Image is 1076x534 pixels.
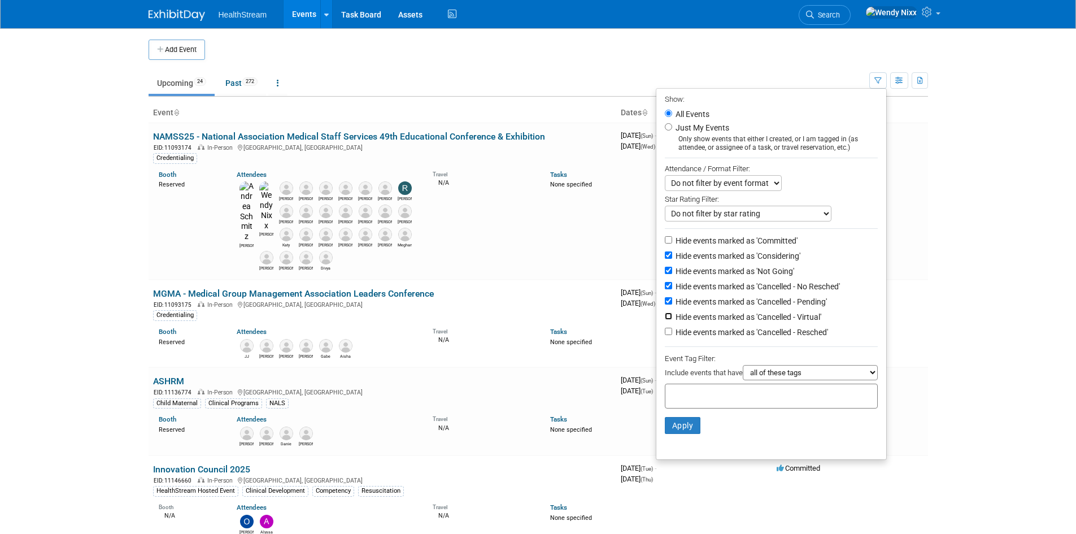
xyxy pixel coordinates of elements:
[260,339,273,353] img: William Davis
[641,476,653,483] span: (Thu)
[280,228,293,241] img: Katy Young
[280,427,293,440] img: Danie Buhlinger
[339,228,352,241] img: Joanna Juergens
[198,477,204,483] img: In-Person Event
[240,427,254,440] img: Kathryn Prusinski
[299,218,313,225] div: Sadie Welch
[665,135,878,152] div: Only show events that either I created, or I am tagged in (as attendee, or assignee of a task, or...
[299,264,313,271] div: Kevin O'Hara
[259,264,273,271] div: Tom Heitz
[378,205,392,218] img: Brandi Zevenbergen
[153,398,201,409] div: Child Maternal
[550,514,592,522] span: None specified
[319,241,333,248] div: Jen Grijalva
[319,205,333,218] img: Aaron Faber
[338,195,352,202] div: Jennie Julius
[673,235,798,246] label: Hide events marked as 'Committed'
[339,339,352,353] img: Aisha Roels
[217,72,266,94] a: Past272
[378,195,392,202] div: Brianna Gabriel
[237,503,267,511] a: Attendees
[207,477,236,484] span: In-Person
[299,195,313,202] div: Reuben Faber
[153,131,545,142] a: NAMSS25 - National Association Medical Staff Services 49th Educational Conference & Exhibition
[280,339,293,353] img: Amanda Morinelli
[319,218,333,225] div: Aaron Faber
[358,486,404,496] div: Resuscitation
[319,251,333,264] img: Divya Shroff
[319,264,333,271] div: Divya Shroff
[153,486,238,496] div: HealthStream Hosted Event
[198,301,204,307] img: In-Person Event
[154,302,196,308] span: EID: 11093175
[319,339,333,353] img: Gabe Glimps
[621,464,656,472] span: [DATE]
[359,205,372,218] img: Chris Gann
[239,181,254,242] img: Andrea Schmitz
[207,144,236,151] span: In-Person
[149,72,215,94] a: Upcoming24
[153,464,250,475] a: Innovation Council 2025
[207,301,236,309] span: In-Person
[550,181,592,188] span: None specified
[153,475,612,485] div: [GEOGRAPHIC_DATA], [GEOGRAPHIC_DATA]
[433,412,533,423] div: Travel
[338,241,352,248] div: Joanna Juergens
[237,328,267,336] a: Attendees
[621,387,653,395] span: [DATE]
[378,228,392,241] img: Angela Beardsley
[279,195,293,202] div: Bryan Robbins
[616,103,772,123] th: Dates
[665,352,878,365] div: Event Tag Filter:
[153,376,184,387] a: ASHRM
[239,242,254,249] div: Andrea Schmitz
[777,464,820,472] span: Committed
[358,218,372,225] div: Chris Gann
[433,511,533,520] div: N/A
[433,167,533,178] div: Travel
[673,311,821,323] label: Hide events marked as 'Cancelled - Virtual'
[641,388,653,394] span: (Tue)
[665,92,878,106] div: Show:
[154,477,196,484] span: EID: 11146660
[280,181,293,195] img: Bryan Robbins
[159,424,220,434] div: Reserved
[550,171,567,179] a: Tasks
[299,339,313,353] img: Ty Meredith
[154,389,196,396] span: EID: 11136774
[207,389,236,396] span: In-Person
[673,110,709,118] label: All Events
[240,339,254,353] img: JJ Harnke
[621,142,655,150] span: [DATE]
[159,500,220,511] div: Booth
[219,10,267,19] span: HealthStream
[149,10,205,21] img: ExhibitDay
[550,503,567,511] a: Tasks
[358,241,372,248] div: Jackie Jones
[621,131,656,140] span: [DATE]
[433,500,533,511] div: Travel
[621,299,655,307] span: [DATE]
[378,241,392,248] div: Angela Beardsley
[153,288,434,299] a: MGMA - Medical Group Management Association Leaders Conference
[173,108,179,117] a: Sort by Event Name
[198,389,204,394] img: In-Person Event
[242,486,308,496] div: Clinical Development
[153,299,612,309] div: [GEOGRAPHIC_DATA], [GEOGRAPHIC_DATA]
[641,466,653,472] span: (Tue)
[378,218,392,225] div: Brandi Zevenbergen
[159,179,220,189] div: Reserved
[259,181,273,231] img: Wendy Nixx
[550,328,567,336] a: Tasks
[358,195,372,202] div: Joe Deedy
[673,250,800,262] label: Hide events marked as 'Considering'
[279,218,293,225] div: Amy Kleist
[433,324,533,335] div: Travel
[237,415,267,423] a: Attendees
[237,171,267,179] a: Attendees
[665,191,878,206] div: Star Rating Filter:
[319,353,333,359] div: Gabe Glimps
[319,181,333,195] img: Katie Jobst
[814,11,840,19] span: Search
[398,181,412,195] img: Rochelle Celik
